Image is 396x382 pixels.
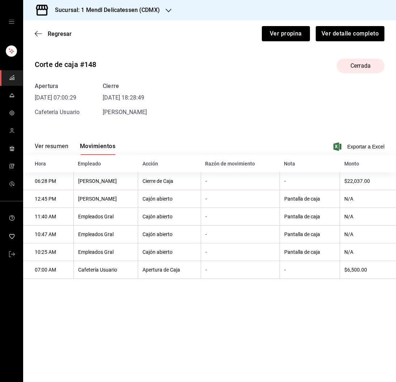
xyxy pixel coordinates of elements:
span: Cerrada [346,62,375,70]
button: Ver propina [262,26,310,41]
th: Cierre de Caja [138,172,201,190]
th: Pantalla de caja [280,190,340,208]
button: open drawer [9,19,14,25]
th: Cajón abierto [138,208,201,226]
th: - [280,261,340,279]
th: 07:00 AM [23,261,73,279]
th: 11:40 AM [23,208,73,226]
th: 06:28 PM [23,172,73,190]
th: - [201,190,280,208]
th: Hora [23,155,73,172]
h3: Sucursal: 1 Mendl Delicatessen (CDMX) [49,6,160,14]
th: N/A [340,226,396,243]
button: Ver resumen [35,143,68,155]
span: Cafetería Usuario [35,109,80,116]
th: [PERSON_NAME] [73,190,138,208]
th: Cajón abierto [138,190,201,208]
th: Cafetería Usuario [73,261,138,279]
th: Pantalla de caja [280,208,340,226]
button: Movimientos [80,143,115,155]
th: - [201,243,280,261]
th: 10:25 AM [23,243,73,261]
th: $6,500.00 [340,261,396,279]
span: Regresar [48,30,72,37]
th: - [280,172,340,190]
th: [PERSON_NAME] [73,172,138,190]
button: Regresar [35,30,72,37]
th: - [201,172,280,190]
button: Exportar a Excel [335,142,384,151]
th: Empleado [73,155,138,172]
div: Corte de caja #148 [35,59,96,70]
div: navigation tabs [35,143,115,155]
th: 10:47 AM [23,226,73,243]
th: Monto [340,155,396,172]
th: N/A [340,208,396,226]
th: Cajón abierto [138,243,201,261]
th: 12:45 PM [23,190,73,208]
time: [DATE] 18:28:49 [103,93,147,102]
button: Ver detalle completo [316,26,384,41]
th: - [201,208,280,226]
th: Razón de movimiento [201,155,280,172]
th: Pantalla de caja [280,243,340,261]
th: N/A [340,243,396,261]
th: Apertura de Caja [138,261,201,279]
th: Pantalla de caja [280,226,340,243]
th: Nota [280,155,340,172]
th: - [201,261,280,279]
span: [PERSON_NAME] [103,109,147,116]
th: Cajón abierto [138,226,201,243]
div: Apertura [35,82,80,91]
th: Empleados Gral [73,243,138,261]
th: Empleados Gral [73,226,138,243]
th: Empleados Gral [73,208,138,226]
th: N/A [340,190,396,208]
th: - [201,226,280,243]
th: $22,037.00 [340,172,396,190]
div: Cierre [103,82,147,91]
th: Acción [138,155,201,172]
time: [DATE] 07:00:29 [35,93,80,102]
